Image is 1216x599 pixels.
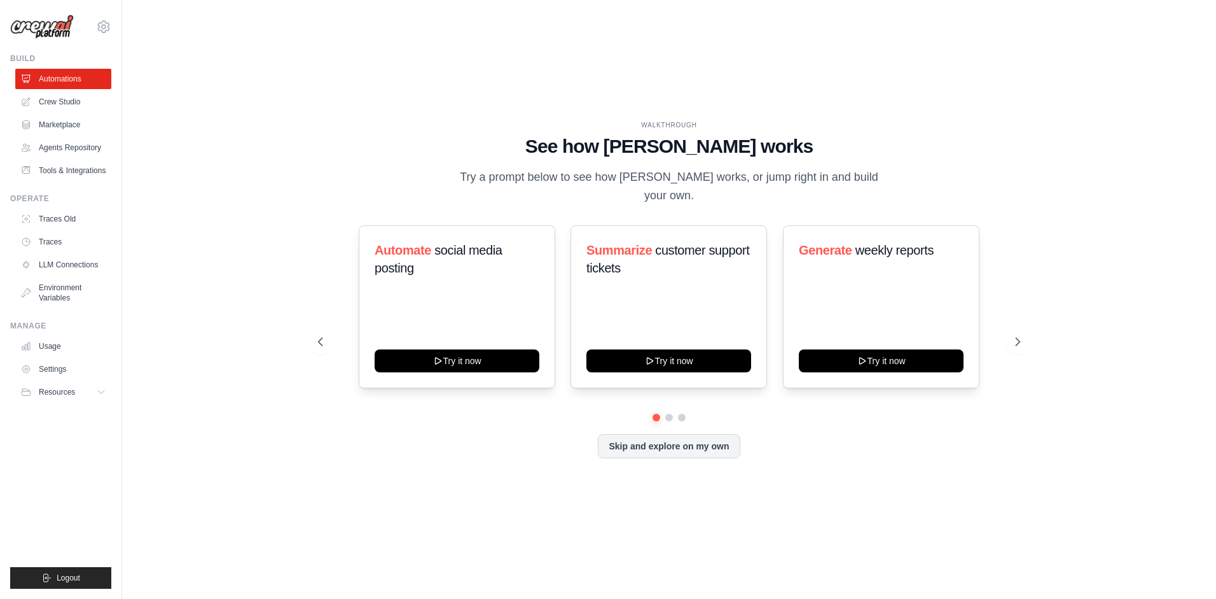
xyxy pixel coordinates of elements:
button: Skip and explore on my own [598,434,740,458]
a: Environment Variables [15,278,111,308]
a: Marketplace [15,115,111,135]
span: Automate [375,243,431,257]
a: Traces [15,232,111,252]
h1: See how [PERSON_NAME] works [318,135,1020,158]
div: Manage [10,321,111,331]
span: Resources [39,387,75,397]
div: Build [10,53,111,64]
button: Logout [10,567,111,589]
a: Agents Repository [15,137,111,158]
a: Automations [15,69,111,89]
a: Tools & Integrations [15,160,111,181]
span: Logout [57,573,80,583]
a: LLM Connections [15,255,111,275]
span: Summarize [586,243,652,257]
p: Try a prompt below to see how [PERSON_NAME] works, or jump right in and build your own. [455,168,883,206]
button: Try it now [586,349,751,372]
button: Try it now [799,349,964,372]
div: WALKTHROUGH [318,120,1020,130]
button: Try it now [375,349,539,372]
span: social media posting [375,243,502,275]
div: Operate [10,194,111,204]
span: customer support tickets [586,243,749,275]
span: weekly reports [855,243,933,257]
button: Resources [15,382,111,402]
a: Settings [15,359,111,379]
a: Crew Studio [15,92,111,112]
span: Generate [799,243,852,257]
a: Usage [15,336,111,356]
img: Logo [10,15,74,39]
a: Traces Old [15,209,111,229]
